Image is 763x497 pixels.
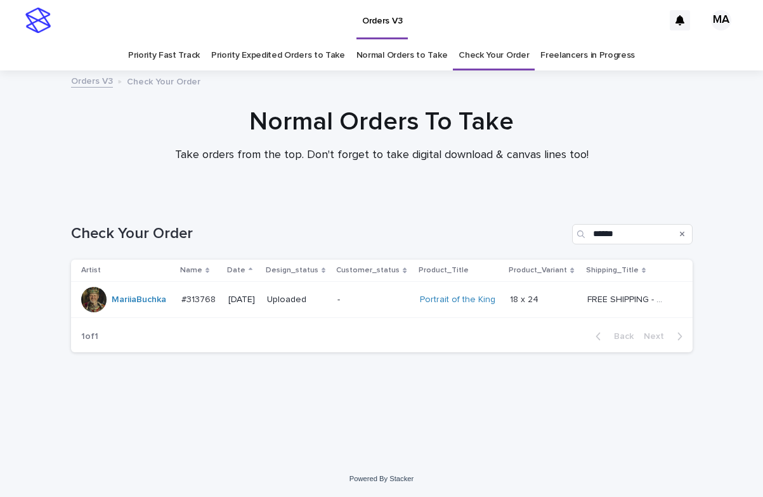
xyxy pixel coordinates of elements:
[71,225,567,243] h1: Check Your Order
[509,263,567,277] p: Product_Variant
[71,282,693,318] tr: MariiaBuchka #313768#313768 [DATE]Uploaded-Portrait of the King 18 x 2418 x 24 FREE SHIPPING - pr...
[112,295,166,305] a: MariiaBuchka
[459,41,529,70] a: Check Your Order
[644,332,672,341] span: Next
[419,263,469,277] p: Product_Title
[227,263,245,277] p: Date
[711,10,731,30] div: MA
[585,331,639,342] button: Back
[336,263,400,277] p: Customer_status
[540,41,635,70] a: Freelancers in Progress
[266,263,318,277] p: Design_status
[180,263,202,277] p: Name
[587,292,669,305] p: FREE SHIPPING - preview in 1-2 business days, after your approval delivery will take 5-10 b.d.
[420,295,495,305] a: Portrait of the King
[572,224,693,244] input: Search
[128,41,200,70] a: Priority Fast Track
[71,321,108,352] p: 1 of 1
[127,74,200,88] p: Check Your Order
[181,292,218,305] p: #313768
[349,475,414,482] a: Powered By Stacker
[71,107,693,137] h1: Normal Orders To Take
[639,331,693,342] button: Next
[586,263,639,277] p: Shipping_Title
[337,295,410,305] p: -
[211,41,345,70] a: Priority Expedited Orders to Take
[128,149,636,162] p: Take orders from the top. Don't forget to take digital download & canvas lines too!
[510,292,541,305] p: 18 x 24
[606,332,634,341] span: Back
[228,295,257,305] p: [DATE]
[81,263,101,277] p: Artist
[356,41,448,70] a: Normal Orders to Take
[267,295,328,305] p: Uploaded
[25,8,51,33] img: stacker-logo-s-only.png
[71,73,113,88] a: Orders V3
